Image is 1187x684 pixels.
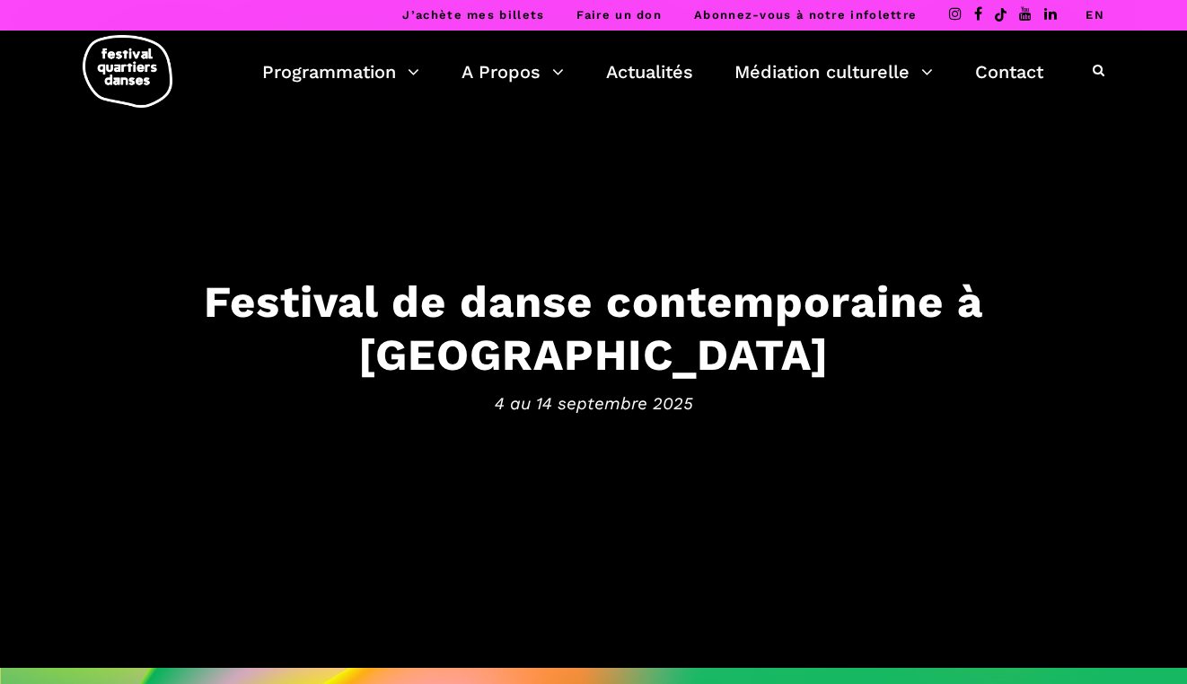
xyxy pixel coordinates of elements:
a: Contact [975,57,1043,87]
a: Actualités [606,57,693,87]
span: 4 au 14 septembre 2025 [37,390,1150,417]
a: A Propos [462,57,564,87]
a: Médiation culturelle [734,57,933,87]
a: EN [1086,8,1104,22]
a: J’achète mes billets [402,8,544,22]
a: Faire un don [576,8,662,22]
img: logo-fqd-med [83,35,172,108]
a: Abonnez-vous à notre infolettre [694,8,917,22]
a: Programmation [262,57,419,87]
h3: Festival de danse contemporaine à [GEOGRAPHIC_DATA] [37,276,1150,381]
